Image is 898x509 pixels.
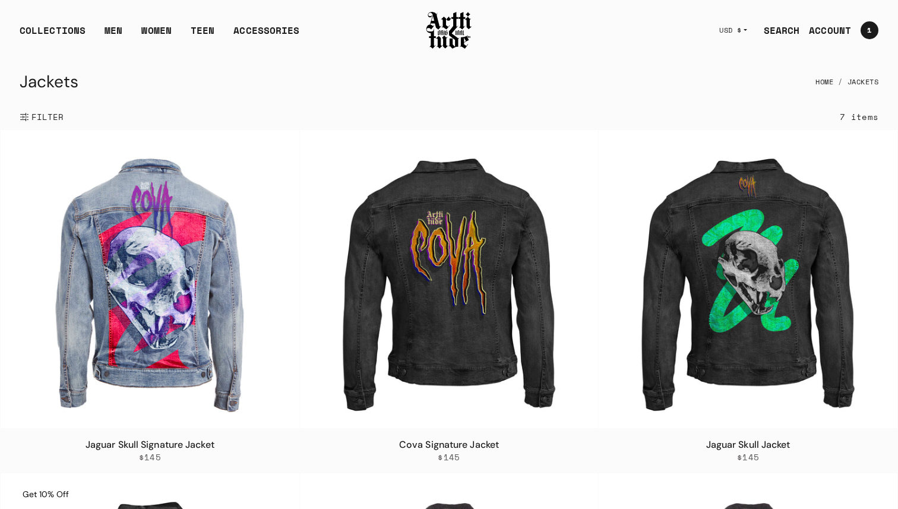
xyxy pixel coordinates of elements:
span: Get 10% Off [23,489,69,499]
ul: Main navigation [10,23,309,47]
a: Jaguar Skull Jacket [706,438,791,451]
a: Jaguar Skull Signature JacketJaguar Skull Signature Jacket [1,130,299,429]
span: FILTER [29,111,64,123]
span: $145 [139,452,161,463]
h1: Jackets [20,68,78,96]
a: ACCOUNT [799,18,851,42]
a: Jaguar Skull Signature Jacket [86,438,214,451]
button: Show filters [20,104,64,130]
a: WOMEN [141,23,172,47]
span: $145 [438,452,460,463]
div: Get 10% Off [12,479,80,509]
span: $145 [737,452,759,463]
span: 1 [867,27,871,34]
a: SEARCH [754,18,800,42]
a: Open cart [851,17,878,44]
div: COLLECTIONS [20,23,86,47]
a: MEN [105,23,122,47]
a: Cova Signature JacketCova Signature Jacket [300,130,599,429]
a: Home [815,69,833,95]
img: Arttitude [425,10,473,50]
img: Jaguar Skull Signature Jacket [1,130,299,429]
div: 7 items [840,110,878,124]
span: USD $ [719,26,742,35]
img: Jaguar Skull Jacket [599,130,897,429]
li: Jackets [833,69,878,95]
button: USD $ [712,17,754,43]
a: Jaguar Skull JacketJaguar Skull Jacket [599,130,897,429]
div: ACCESSORIES [233,23,299,47]
a: Cova Signature Jacket [399,438,499,451]
a: TEEN [191,23,214,47]
img: Cova Signature Jacket [300,130,599,429]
